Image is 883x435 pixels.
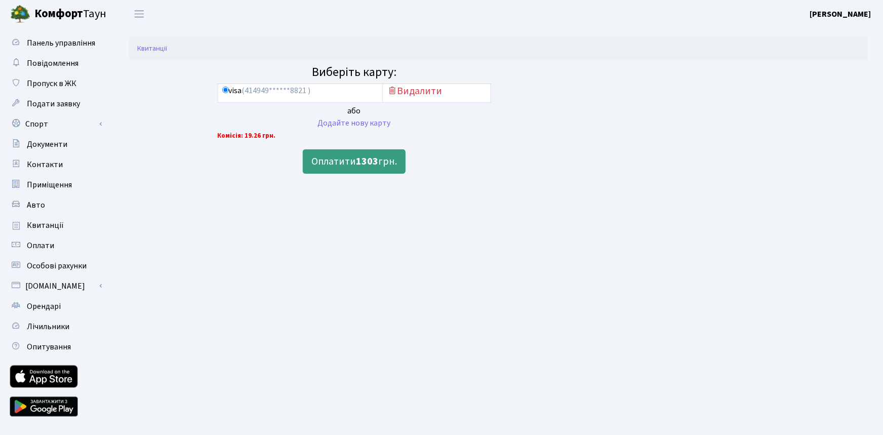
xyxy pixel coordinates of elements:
[5,33,106,53] a: Панель управління
[356,154,378,169] b: 1303
[387,85,487,97] h5: Видалити
[27,301,61,312] span: Орендарі
[27,98,80,109] span: Подати заявку
[10,4,30,24] img: logo.png
[27,37,95,49] span: Панель управління
[810,8,871,20] a: [PERSON_NAME]
[27,341,71,352] span: Опитування
[27,159,63,170] span: Контакти
[222,85,311,97] label: visa
[27,58,78,69] span: Повідомлення
[5,215,106,235] a: Квитанції
[303,149,406,174] button: Оплатити1303грн.
[27,78,76,89] span: Пропуск в ЖК
[34,6,106,23] span: Таун
[127,6,152,22] button: Переключити навігацію
[5,154,106,175] a: Контакти
[218,105,491,117] div: або
[5,195,106,215] a: Авто
[27,321,69,332] span: Лічильники
[218,117,491,129] div: Додайте нову карту
[810,9,871,20] b: [PERSON_NAME]
[5,235,106,256] a: Оплати
[27,240,54,251] span: Оплати
[27,179,72,190] span: Приміщення
[27,220,64,231] span: Квитанції
[5,175,106,195] a: Приміщення
[5,276,106,296] a: [DOMAIN_NAME]
[5,53,106,73] a: Повідомлення
[5,256,106,276] a: Особові рахунки
[5,296,106,317] a: Орендарі
[5,73,106,94] a: Пропуск в ЖК
[5,337,106,357] a: Опитування
[34,6,83,22] b: Комфорт
[137,43,167,54] a: Квитанції
[5,94,106,114] a: Подати заявку
[27,200,45,211] span: Авто
[5,134,106,154] a: Документи
[218,131,276,140] b: Комісія: 19.26 грн.
[27,260,87,271] span: Особові рахунки
[5,114,106,134] a: Спорт
[5,317,106,337] a: Лічильники
[27,139,67,150] span: Документи
[218,65,491,80] h4: Виберіть карту:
